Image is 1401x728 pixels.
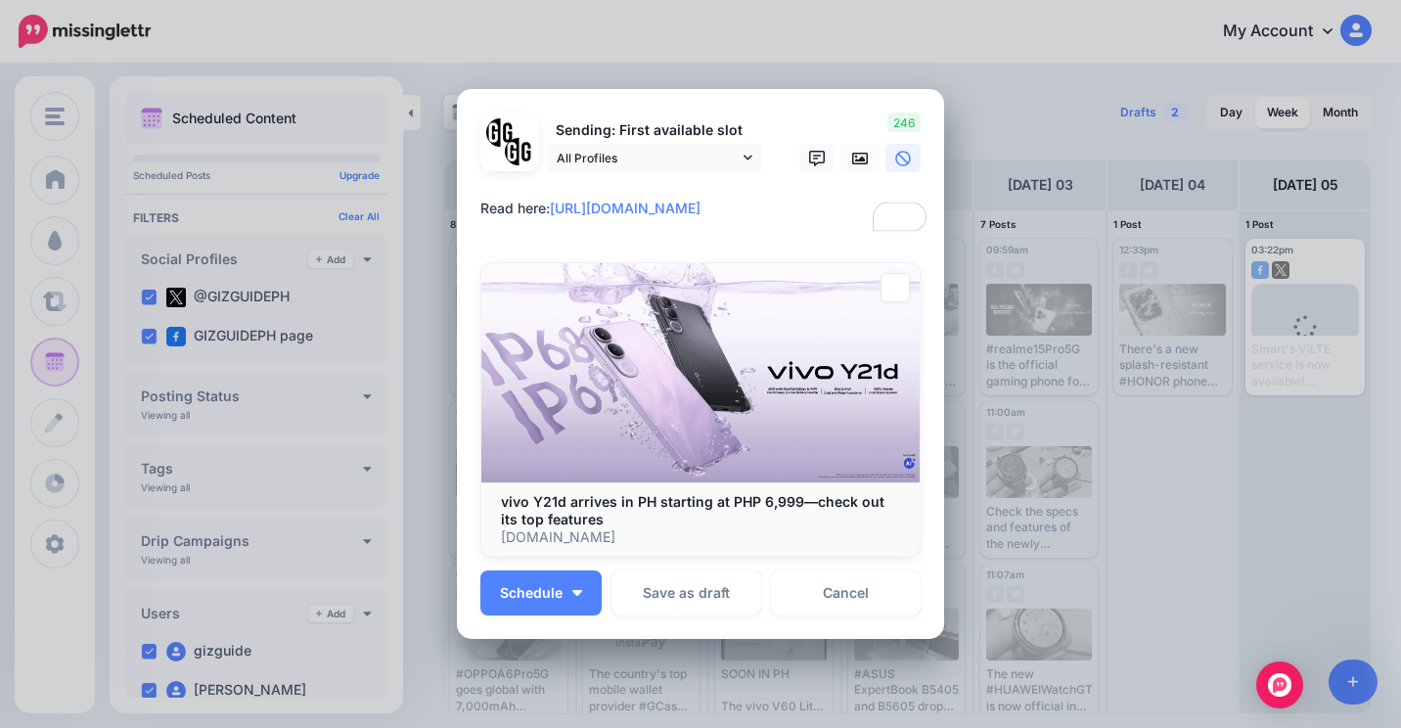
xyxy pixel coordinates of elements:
[486,118,515,147] img: 353459792_649996473822713_4483302954317148903_n-bsa138318.png
[505,138,533,166] img: JT5sWCfR-79925.png
[481,263,920,481] img: vivo Y21d arrives in PH starting at PHP 6,999—check out its top features
[501,528,900,546] p: [DOMAIN_NAME]
[887,113,921,132] span: 246
[480,570,602,615] button: Schedule
[547,144,762,172] a: All Profiles
[547,119,762,142] p: Sending: First available slot
[611,570,761,615] button: Save as draft
[557,148,739,168] span: All Profiles
[480,197,930,235] textarea: To enrich screen reader interactions, please activate Accessibility in Grammarly extension settings
[572,590,582,596] img: arrow-down-white.png
[500,586,563,600] span: Schedule
[1256,661,1303,708] div: Open Intercom Messenger
[480,197,930,220] div: Read here:
[771,570,921,615] a: Cancel
[501,493,884,527] b: vivo Y21d arrives in PH starting at PHP 6,999—check out its top features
